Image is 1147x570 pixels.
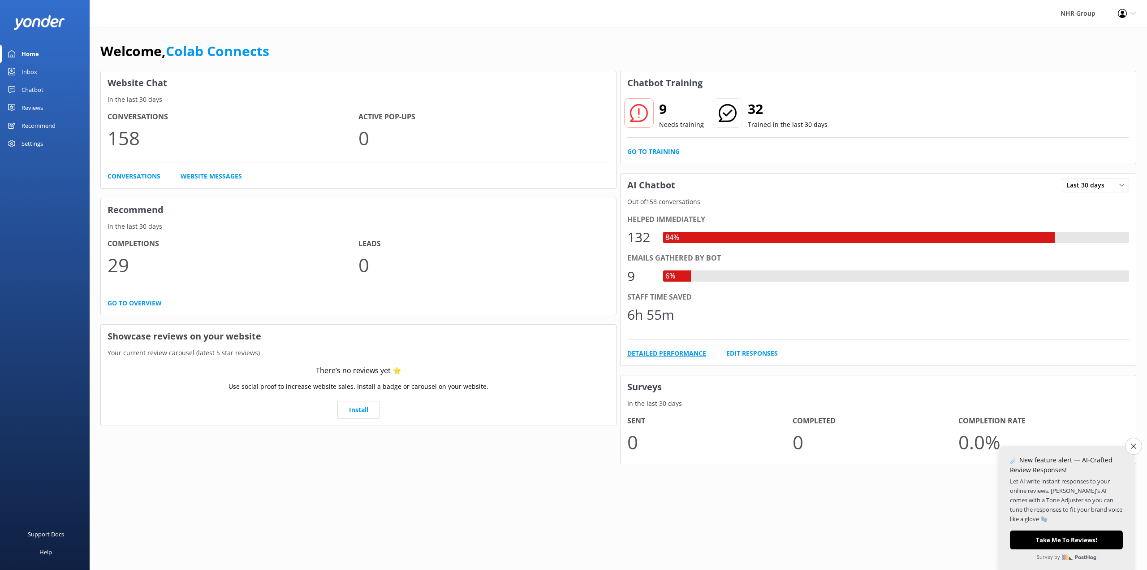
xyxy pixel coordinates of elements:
div: Home [22,45,39,63]
div: Chatbot [22,81,43,99]
div: Helped immediately [627,214,1129,226]
p: 0 [627,427,793,457]
a: Edit Responses [726,348,778,358]
a: Conversations [108,171,160,181]
div: Reviews [22,99,43,117]
h4: Leads [358,238,609,250]
h3: AI Chatbot [621,174,682,197]
h3: Chatbot Training [621,71,709,95]
h4: Sent [627,415,793,427]
div: Settings [22,135,43,152]
h2: 9 [659,98,704,120]
h4: Completed [793,415,958,427]
p: Use social proof to increase website sales. Install a badge or carousel on your website. [229,382,488,392]
div: There’s no reviews yet ⭐ [316,365,401,377]
div: Support Docs [28,525,64,543]
p: 158 [108,123,358,153]
div: Help [39,543,52,561]
h4: Completions [108,238,358,250]
h3: Showcase reviews on your website [101,325,616,348]
h4: Active Pop-ups [358,111,609,123]
a: Go to overview [108,298,162,308]
div: 132 [627,226,654,248]
h4: Completion Rate [958,415,1124,427]
div: 84% [663,232,681,244]
p: 0 [358,123,609,153]
p: 0.0 % [958,427,1124,457]
div: 6% [663,270,677,282]
p: Needs training [659,120,704,130]
p: 0 [793,427,958,457]
p: 0 [358,250,609,280]
div: Staff time saved [627,292,1129,303]
div: Recommend [22,117,56,135]
a: Website Messages [181,171,242,181]
a: Install [337,401,380,419]
h3: Surveys [621,375,1136,399]
p: In the last 30 days [101,95,616,104]
p: Trained in the last 30 days [748,120,828,130]
h3: Recommend [101,198,616,222]
p: 29 [108,250,358,280]
p: In the last 30 days [101,222,616,231]
span: Last 30 days [1066,180,1110,190]
h3: Website Chat [101,71,616,95]
a: Detailed Performance [627,348,706,358]
h4: Conversations [108,111,358,123]
div: Emails gathered by bot [627,252,1129,264]
p: Your current review carousel (latest 5 star reviews) [101,348,616,358]
p: In the last 30 days [621,399,1136,409]
a: Go to Training [627,147,680,157]
img: yonder-white-logo.png [13,15,65,30]
h1: Welcome, [100,40,269,62]
div: 6h 55m [627,304,674,326]
div: Inbox [22,63,37,81]
h2: 32 [748,98,828,120]
p: Out of 158 conversations [621,197,1136,207]
div: 9 [627,265,654,287]
a: Colab Connects [166,42,269,60]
